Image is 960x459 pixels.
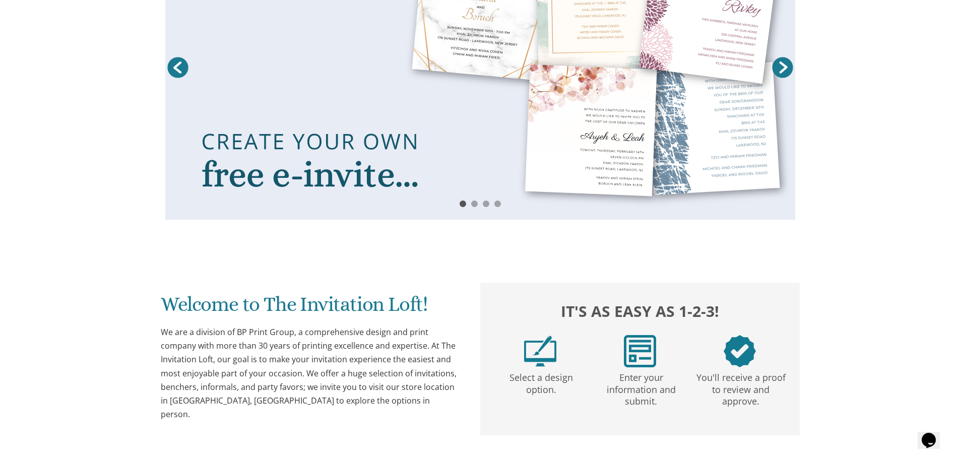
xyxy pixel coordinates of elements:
img: step1.png [524,335,556,367]
img: step2.png [624,335,656,367]
a: Prev [165,55,190,80]
h1: Welcome to The Invitation Loft! [161,293,460,323]
p: You'll receive a proof to review and approve. [693,367,789,408]
p: Select a design option. [493,367,589,396]
div: We are a division of BP Print Group, a comprehensive design and print company with more than 30 y... [161,325,460,421]
img: step3.png [724,335,756,367]
h2: It's as easy as 1-2-3! [490,300,790,322]
iframe: chat widget [918,419,950,449]
a: Next [770,55,795,80]
p: Enter your information and submit. [593,367,689,408]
